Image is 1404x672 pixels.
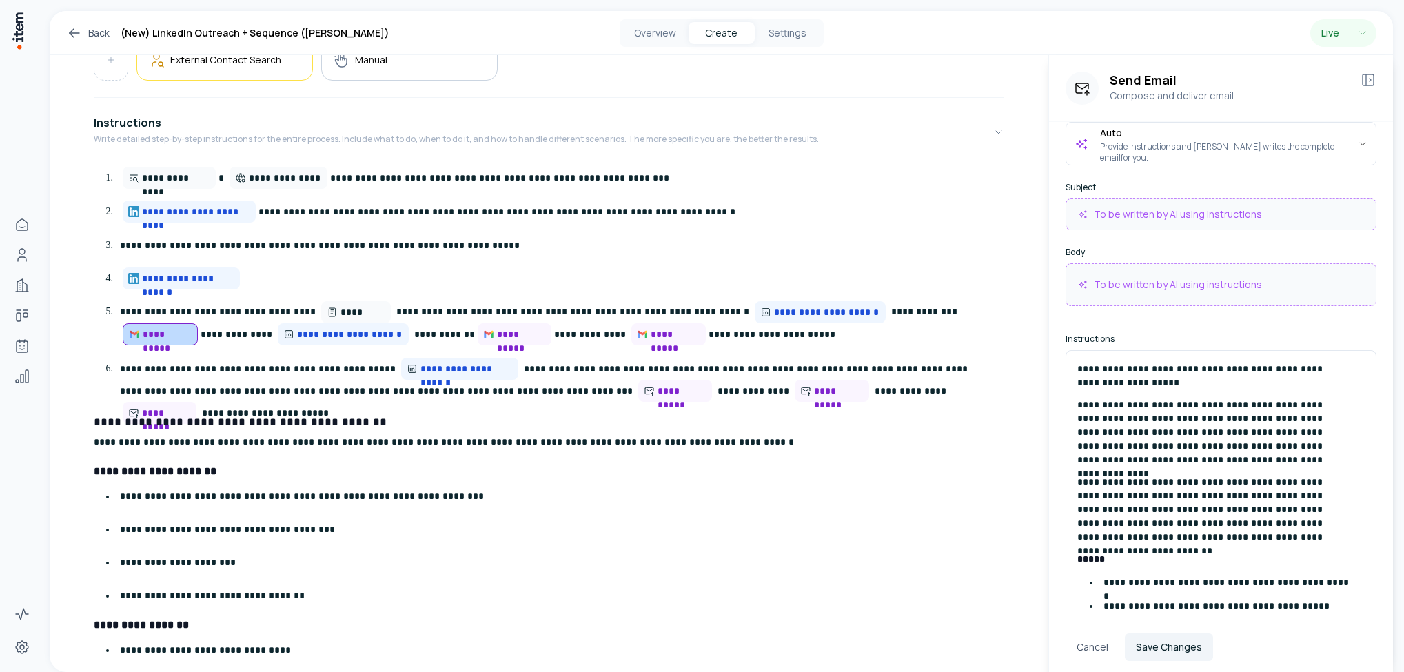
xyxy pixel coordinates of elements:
h5: External Contact Search [170,53,281,66]
img: Item Brain Logo [11,11,25,50]
a: Agents [8,332,36,360]
h1: (New) LinkedIn Outreach + Sequence ([PERSON_NAME]) [121,25,389,41]
h3: Send Email [1110,72,1349,88]
button: InstructionsWrite detailed step-by-step instructions for the entire process. Include what to do, ... [94,103,1004,161]
p: To be written by AI using instructions [1094,278,1262,292]
a: Companies [8,272,36,299]
button: Cancel [1066,633,1119,661]
label: Subject [1066,182,1376,193]
button: Overview [622,22,689,44]
button: Settings [755,22,821,44]
button: Save Changes [1125,633,1213,661]
label: Instructions [1066,334,1376,345]
a: Deals [8,302,36,329]
div: Triggers [94,39,1004,92]
h5: Manual [355,53,387,66]
p: To be written by AI using instructions [1094,207,1262,221]
a: Home [8,211,36,238]
p: Write detailed step-by-step instructions for the entire process. Include what to do, when to do i... [94,134,819,145]
p: Compose and deliver email [1110,88,1349,103]
a: People [8,241,36,269]
button: Create [689,22,755,44]
label: Body [1066,247,1376,258]
a: Analytics [8,363,36,390]
a: Activity [8,600,36,628]
h4: Instructions [94,114,161,131]
a: Settings [8,633,36,661]
a: Back [66,25,110,41]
